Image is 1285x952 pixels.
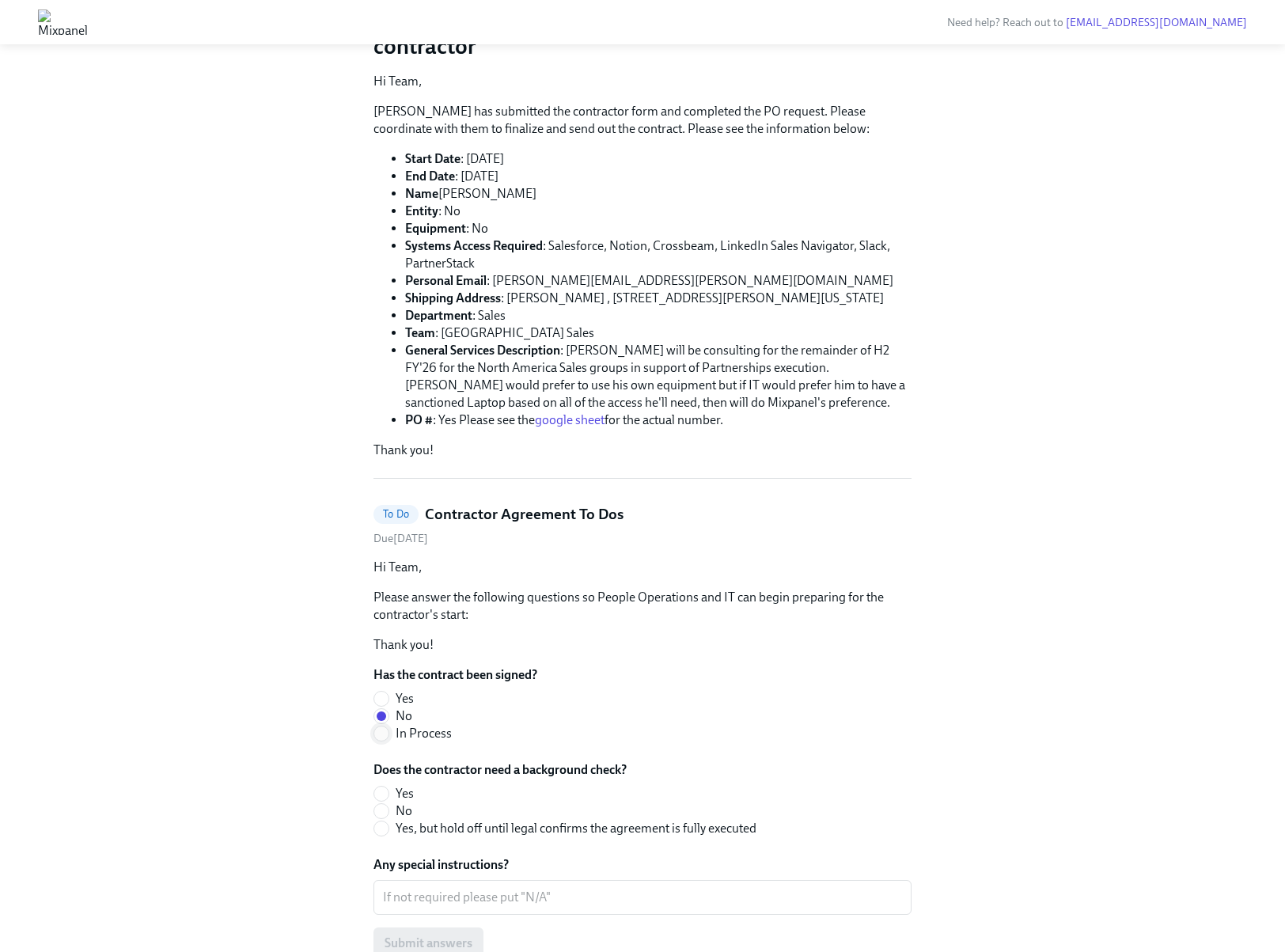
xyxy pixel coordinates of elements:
[405,203,438,218] strong: Entity
[405,151,461,166] strong: Start Date
[396,725,452,742] span: In Process
[405,220,912,237] li: : No
[1066,16,1247,29] a: [EMAIL_ADDRESS][DOMAIN_NAME]
[405,237,912,272] li: : Salesforce, Notion, Crossbeam, LinkedIn Sales Navigator, Slack, PartnerStack
[405,185,912,203] li: [PERSON_NAME]
[373,442,912,459] p: Thank you!
[38,9,88,35] img: Mixpanel
[373,504,912,546] a: To DoContractor Agreement To DosDue[DATE]
[405,325,435,340] strong: Team
[425,504,624,525] h5: Contractor Agreement To Dos
[405,221,466,236] strong: Equipment
[405,342,912,412] li: : [PERSON_NAME] will be consulting for the remainder of H2 FY'26 for the North America Sales grou...
[405,412,433,427] strong: PO #
[405,273,487,288] strong: Personal Email
[396,690,414,707] span: Yes
[405,168,912,185] li: : [DATE]
[405,324,912,342] li: : [GEOGRAPHIC_DATA] Sales
[396,785,414,802] span: Yes
[373,532,428,545] span: Monday, September 22nd 2025, 9:00 am
[405,169,455,184] strong: End Date
[405,343,560,358] strong: General Services Description
[396,820,756,837] span: Yes, but hold off until legal confirms the agreement is fully executed
[373,103,912,138] p: [PERSON_NAME] has submitted the contractor form and completed the PO request. Please coordinate w...
[405,307,912,324] li: : Sales
[405,150,912,168] li: : [DATE]
[373,508,419,520] span: To Do
[373,666,537,684] label: Has the contract been signed?
[405,412,912,429] li: : Yes Please see the for the actual number.
[373,636,912,654] p: Thank you!
[373,856,912,874] label: Any special instructions?
[405,203,912,220] li: : No
[396,707,412,725] span: No
[373,559,912,576] p: Hi Team,
[405,290,501,305] strong: Shipping Address
[947,16,1247,29] span: Need help? Reach out to
[405,290,912,307] li: : [PERSON_NAME] , [STREET_ADDRESS][PERSON_NAME][US_STATE]
[405,238,543,253] strong: Systems Access Required
[535,412,605,427] a: google sheet
[373,761,769,779] label: Does the contractor need a background check?
[373,73,912,90] p: Hi Team,
[405,186,438,201] strong: Name
[405,308,472,323] strong: Department
[396,802,412,820] span: No
[373,589,912,624] p: Please answer the following questions so People Operations and IT can begin preparing for the con...
[405,272,912,290] li: : [PERSON_NAME][EMAIL_ADDRESS][PERSON_NAME][DOMAIN_NAME]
